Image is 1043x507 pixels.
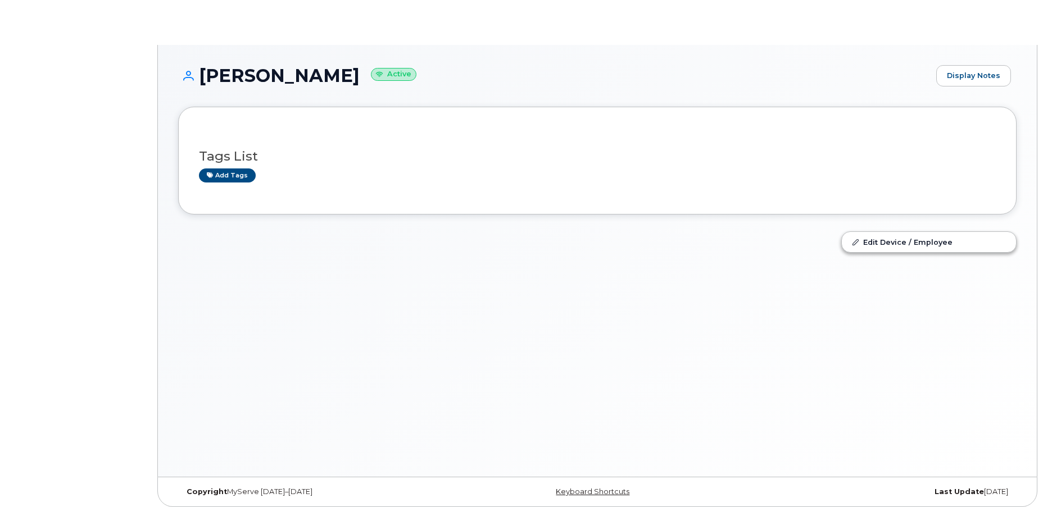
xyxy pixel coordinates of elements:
strong: Copyright [187,487,227,496]
div: MyServe [DATE]–[DATE] [178,487,457,496]
strong: Last Update [935,487,984,496]
h3: Tags List [199,149,996,163]
div: [DATE] [737,487,1017,496]
small: Active [371,68,416,81]
a: Add tags [199,168,256,182]
a: Keyboard Shortcuts [556,487,629,496]
h1: [PERSON_NAME] [178,66,931,85]
a: Display Notes [936,65,1011,86]
a: Edit Device / Employee [842,232,1016,252]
